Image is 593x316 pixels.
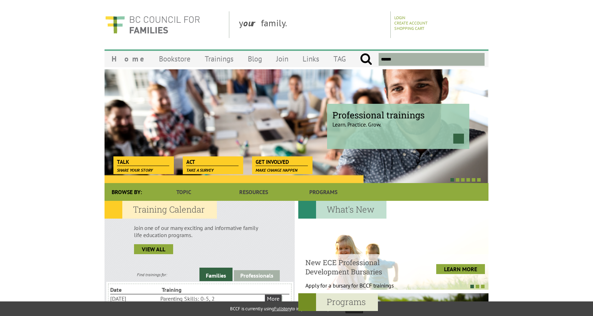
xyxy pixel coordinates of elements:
a: Resources [219,183,288,201]
a: Create Account [394,20,428,26]
p: Learn. Practice. Grow. [332,115,464,128]
a: TAG [326,50,353,67]
span: Professional trainings [332,109,464,121]
a: Fullstory [274,306,291,312]
li: Date [110,285,160,294]
h4: New ECE Professional Development Bursaries [305,258,412,276]
a: Trainings [198,50,241,67]
a: Act Take a survey [183,156,242,166]
a: Topic [149,183,219,201]
p: Join one of our many exciting and informative family life education programs. [134,224,265,239]
span: Act [186,158,239,166]
a: Bookstore [152,50,198,67]
li: Parenting Skills: 0-5, 2 [160,294,263,303]
a: Professionals [234,270,280,281]
div: Find trainings for: [105,272,199,277]
input: Submit [360,53,372,66]
a: Get Involved Make change happen [252,156,311,166]
a: Blog [241,50,269,67]
a: Join [269,50,295,67]
div: y family. [233,11,391,38]
li: [DATE] [110,294,159,303]
a: Login [394,15,405,20]
span: Talk [117,158,169,166]
span: Take a survey [186,167,214,173]
h2: What's New [298,201,386,219]
p: Apply for a bursary for BCCF trainings West... [305,282,412,296]
h2: Programs [298,293,378,311]
a: More [265,295,282,302]
span: Share your story [117,167,153,173]
h2: Training Calendar [105,201,217,219]
div: Browse By: [105,183,149,201]
strong: our [243,17,261,29]
a: Shopping Cart [394,26,424,31]
a: Programs [289,183,358,201]
a: Families [199,268,233,281]
a: Links [295,50,326,67]
img: BC Council for FAMILIES [105,11,201,38]
a: view all [134,244,173,254]
span: Make change happen [256,167,298,173]
li: Training [162,285,212,294]
a: Talk Share your story [113,156,173,166]
a: LEARN MORE [436,264,485,274]
span: Get Involved [256,158,308,166]
a: Home [105,50,152,67]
